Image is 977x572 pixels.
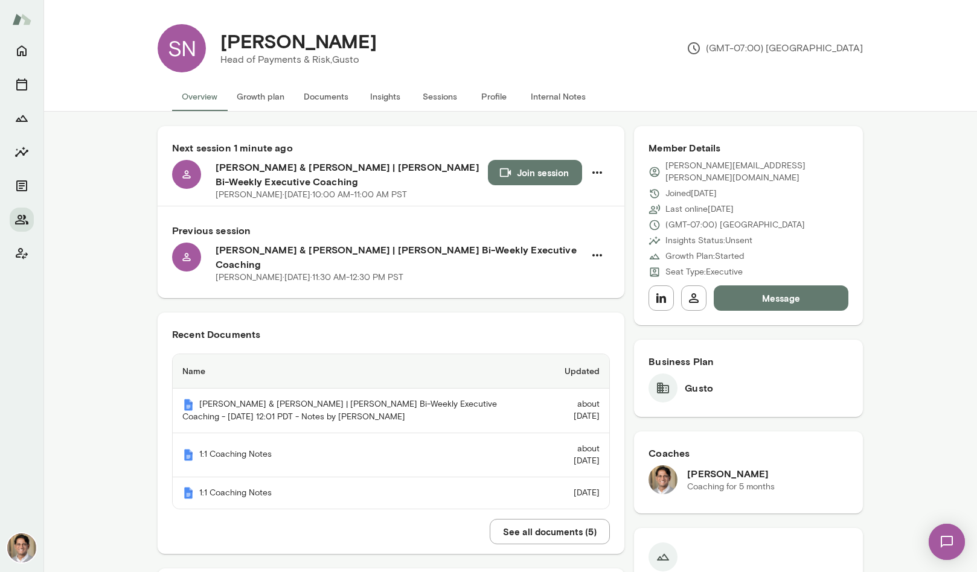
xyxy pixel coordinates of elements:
[10,241,34,265] button: Client app
[10,208,34,232] button: Members
[649,141,848,155] h6: Member Details
[10,72,34,97] button: Sessions
[182,449,194,461] img: Mento
[10,39,34,63] button: Home
[665,203,734,215] p: Last online [DATE]
[687,41,863,56] p: (GMT-07:00) [GEOGRAPHIC_DATA]
[488,160,582,185] button: Join session
[7,533,36,562] img: Vijay Rajendran
[714,285,848,311] button: Message
[172,82,227,111] button: Overview
[358,82,412,111] button: Insights
[227,82,294,111] button: Growth plan
[546,389,610,433] td: about [DATE]
[546,433,610,477] td: about [DATE]
[173,354,546,389] th: Name
[665,266,743,278] p: Seat Type: Executive
[687,481,775,493] p: Coaching for 5 months
[294,82,358,111] button: Documents
[172,223,610,238] h6: Previous session
[172,141,610,155] h6: Next session 1 minute ago
[412,82,467,111] button: Sessions
[649,465,677,494] img: Vijay Rajendran
[687,466,775,481] h6: [PERSON_NAME]
[10,174,34,198] button: Documents
[216,160,488,189] h6: [PERSON_NAME] & [PERSON_NAME] | [PERSON_NAME] Bi-Weekly Executive Coaching
[649,446,848,460] h6: Coaches
[220,30,377,52] h4: [PERSON_NAME]
[665,235,752,247] p: Insights Status: Unsent
[216,272,403,284] p: [PERSON_NAME] · [DATE] · 11:30 AM-12:30 PM PST
[10,106,34,130] button: Growth Plan
[490,519,610,544] button: See all documents (5)
[665,250,744,262] p: Growth Plan: Started
[665,219,805,231] p: (GMT-07:00) [GEOGRAPHIC_DATA]
[10,140,34,164] button: Insights
[665,188,717,200] p: Joined [DATE]
[216,189,407,201] p: [PERSON_NAME] · [DATE] · 10:00 AM-11:00 AM PST
[220,52,377,67] p: Head of Payments & Risk, Gusto
[685,381,713,395] h6: Gusto
[216,243,585,272] h6: [PERSON_NAME] & [PERSON_NAME] | [PERSON_NAME] Bi-Weekly Executive Coaching
[521,82,595,111] button: Internal Notes
[173,389,546,433] th: [PERSON_NAME] & [PERSON_NAME] | [PERSON_NAME] Bi-Weekly Executive Coaching - [DATE] 12:01 PDT - N...
[665,160,848,184] p: [PERSON_NAME][EMAIL_ADDRESS][PERSON_NAME][DOMAIN_NAME]
[546,354,610,389] th: Updated
[467,82,521,111] button: Profile
[173,477,546,509] th: 1:1 Coaching Notes
[182,487,194,499] img: Mento
[649,354,848,369] h6: Business Plan
[182,399,194,411] img: Mento
[12,8,31,31] img: Mento
[158,24,206,72] div: SN
[546,477,610,509] td: [DATE]
[173,433,546,477] th: 1:1 Coaching Notes
[172,327,610,342] h6: Recent Documents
